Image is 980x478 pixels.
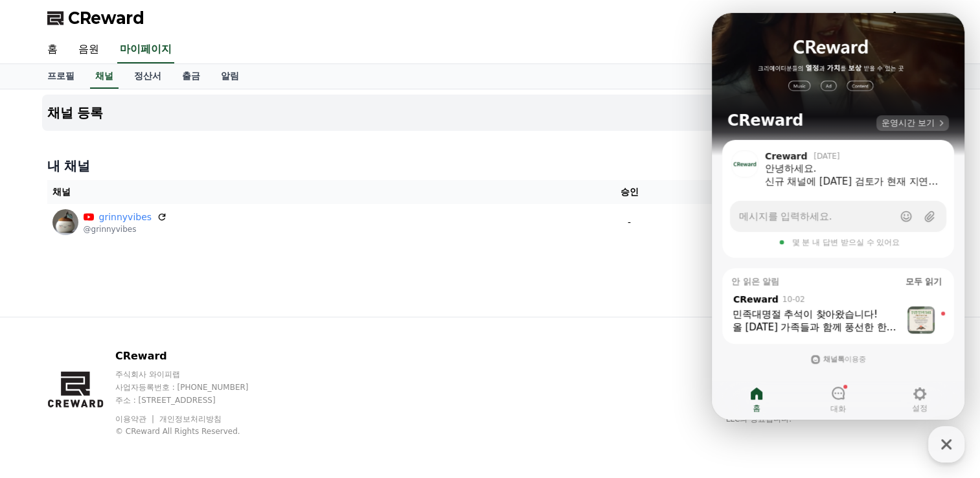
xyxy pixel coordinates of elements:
[115,382,273,393] p: 사업자등록번호 : [PHONE_NUMBER]
[47,106,104,120] h4: 채널 등록
[47,180,570,204] th: 채널
[211,64,249,89] a: 알림
[42,95,939,131] button: 채널 등록
[117,36,174,63] a: 마이페이지
[52,209,78,235] img: grinnyvibes
[47,157,933,175] h4: 내 채널
[172,64,211,89] a: 출금
[159,415,222,424] a: 개인정보처리방침
[68,8,144,28] span: CReward
[37,64,85,89] a: 프로필
[115,395,273,405] p: 주소 : [STREET_ADDRESS]
[712,13,964,420] iframe: Channel chat
[47,8,144,28] a: CReward
[90,64,119,89] a: 채널
[575,216,684,229] p: -
[115,426,273,437] p: © CReward All Rights Reserved.
[570,180,689,204] th: 승인
[84,224,168,234] p: @grinnyvibes
[115,369,273,380] p: 주식회사 와이피랩
[68,36,109,63] a: 음원
[689,180,933,204] th: 상태
[115,348,273,364] p: CReward
[37,36,68,63] a: 홈
[115,415,156,424] a: 이용약관
[99,211,152,224] a: grinnyvibes
[124,64,172,89] a: 정산서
